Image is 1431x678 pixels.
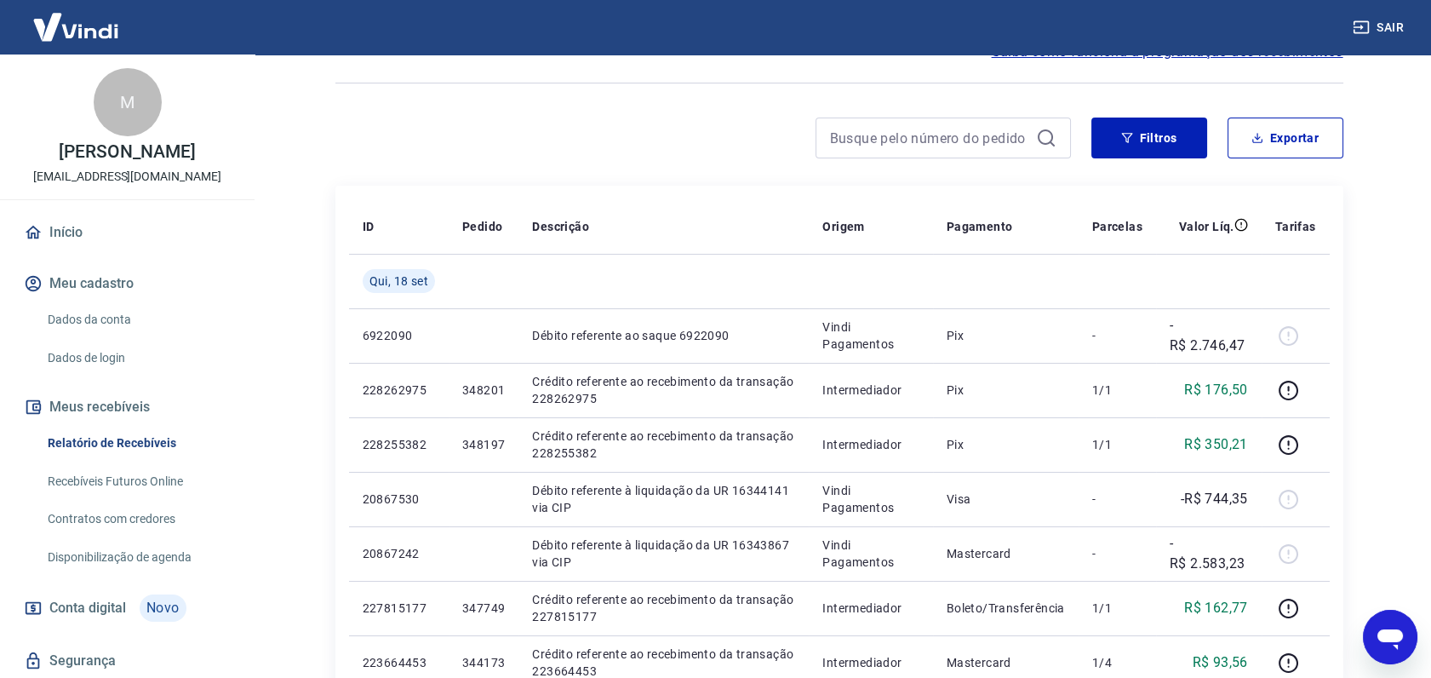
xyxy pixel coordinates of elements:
[20,1,131,53] img: Vindi
[1192,652,1247,673] p: R$ 93,56
[947,218,1013,235] p: Pagamento
[947,436,1065,453] p: Pix
[20,265,234,302] button: Meu cadastro
[462,218,502,235] p: Pedido
[1092,491,1142,508] p: -
[94,68,162,136] div: M
[1092,218,1142,235] p: Parcelas
[41,464,234,499] a: Recebíveis Futuros Online
[41,341,234,376] a: Dados de login
[532,537,795,571] p: Débito referente à liquidação da UR 16343867 via CIP
[822,600,919,617] p: Intermediador
[1184,380,1248,400] p: R$ 176,50
[532,591,795,625] p: Crédito referente ao recebimento da transação 227815177
[1363,610,1417,664] iframe: Botão para abrir a janela de mensagens
[363,327,435,344] p: 6922090
[532,218,589,235] p: Descrição
[822,482,919,516] p: Vindi Pagamentos
[532,373,795,407] p: Crédito referente ao recebimento da transação 228262975
[140,595,186,622] span: Novo
[822,218,864,235] p: Origem
[1092,382,1142,399] p: 1/1
[532,327,795,344] p: Débito referente ao saque 6922090
[462,436,505,453] p: 348197
[532,482,795,516] p: Débito referente à liquidação da UR 16344141 via CIP
[20,588,234,629] a: Conta digitalNovo
[1349,12,1411,43] button: Sair
[1170,533,1248,574] p: -R$ 2.583,23
[532,428,795,462] p: Crédito referente ao recebimento da transação 228255382
[41,540,234,575] a: Disponibilização de agenda
[41,426,234,461] a: Relatório de Recebíveis
[1275,218,1316,235] p: Tarifas
[462,382,505,399] p: 348201
[1092,600,1142,617] p: 1/1
[363,545,435,562] p: 20867242
[1184,598,1248,618] p: R$ 162,77
[20,214,234,251] a: Início
[947,545,1065,562] p: Mastercard
[822,436,919,453] p: Intermediador
[1092,654,1142,671] p: 1/4
[41,502,234,537] a: Contratos com credores
[822,319,919,353] p: Vindi Pagamentos
[363,436,435,453] p: 228255382
[363,600,435,617] p: 227815177
[947,382,1065,399] p: Pix
[947,654,1065,671] p: Mastercard
[33,168,221,186] p: [EMAIL_ADDRESS][DOMAIN_NAME]
[1228,118,1343,158] button: Exportar
[1181,489,1248,509] p: -R$ 744,35
[1092,436,1142,453] p: 1/1
[1092,327,1142,344] p: -
[363,491,435,508] p: 20867530
[1179,218,1234,235] p: Valor Líq.
[462,600,505,617] p: 347749
[462,654,505,671] p: 344173
[822,382,919,399] p: Intermediador
[41,302,234,337] a: Dados da conta
[947,491,1065,508] p: Visa
[369,273,428,290] span: Qui, 18 set
[363,654,435,671] p: 223664453
[947,600,1065,617] p: Boleto/Transferência
[1091,118,1207,158] button: Filtros
[822,654,919,671] p: Intermediador
[947,327,1065,344] p: Pix
[822,537,919,571] p: Vindi Pagamentos
[49,596,126,620] span: Conta digital
[59,143,195,161] p: [PERSON_NAME]
[1170,315,1248,356] p: -R$ 2.746,47
[363,218,375,235] p: ID
[20,388,234,426] button: Meus recebíveis
[830,125,1029,151] input: Busque pelo número do pedido
[1184,434,1248,455] p: R$ 350,21
[1092,545,1142,562] p: -
[363,382,435,399] p: 228262975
